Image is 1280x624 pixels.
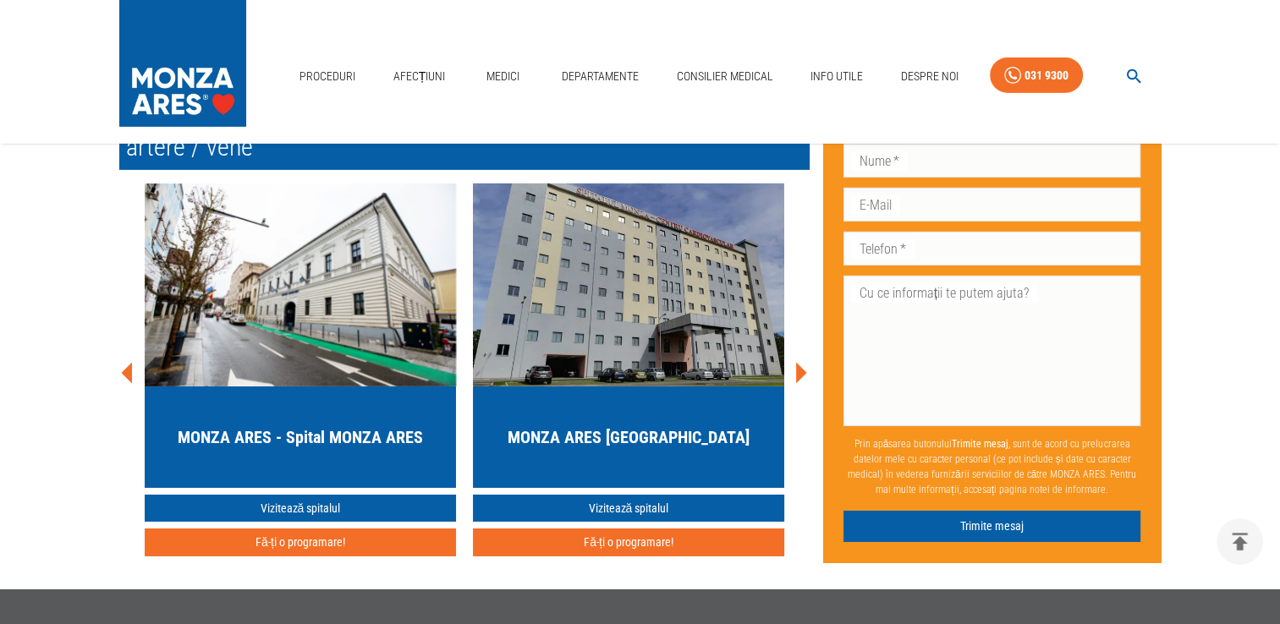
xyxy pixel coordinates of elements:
button: Trimite mesaj [843,511,1141,542]
a: Despre Noi [894,59,965,94]
a: Proceduri [293,59,362,94]
a: Consilier Medical [669,59,779,94]
div: 031 9300 [1025,65,1068,86]
a: MONZA ARES - Spital MONZA ARES [145,183,456,488]
a: 031 9300 [990,57,1083,94]
a: Afecțiuni [387,59,453,94]
a: Vizitează spitalul [473,495,784,523]
img: MONZA ARES Bucuresti [473,183,784,386]
b: Trimite mesaj [952,438,1008,450]
p: Prin apăsarea butonului , sunt de acord cu prelucrarea datelor mele cu caracter personal (ce pot ... [843,430,1141,504]
a: Medici [476,59,530,94]
button: delete [1217,518,1263,565]
a: MONZA ARES [GEOGRAPHIC_DATA] [473,183,784,488]
h5: MONZA ARES [GEOGRAPHIC_DATA] [508,425,750,449]
a: Vizitează spitalul [145,495,456,523]
a: Departamente [555,59,645,94]
h5: MONZA ARES - Spital MONZA ARES [178,425,423,449]
img: MONZA ARES Cluj-Napoca [145,183,456,386]
button: Fă-ți o programare! [473,528,784,556]
button: Fă-ți o programare! [145,528,456,556]
a: Info Utile [804,59,870,94]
